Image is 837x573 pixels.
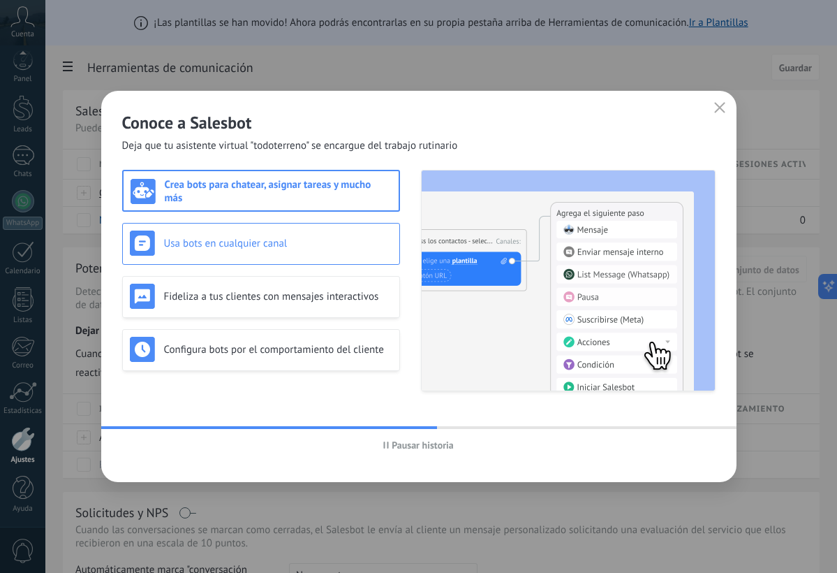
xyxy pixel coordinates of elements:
span: Deja que tu asistente virtual "todoterreno" se encargue del trabajo rutinario [122,139,458,153]
h3: Usa bots en cualquier canal [164,237,392,250]
h3: Fideliza a tus clientes con mensajes interactivos [164,290,392,303]
span: Pausar historia [392,440,454,450]
h3: Crea bots para chatear, asignar tareas y mucho más [165,178,392,205]
h3: Configura bots por el comportamiento del cliente [164,343,392,356]
h2: Conoce a Salesbot [122,112,716,133]
button: Pausar historia [377,435,460,456]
